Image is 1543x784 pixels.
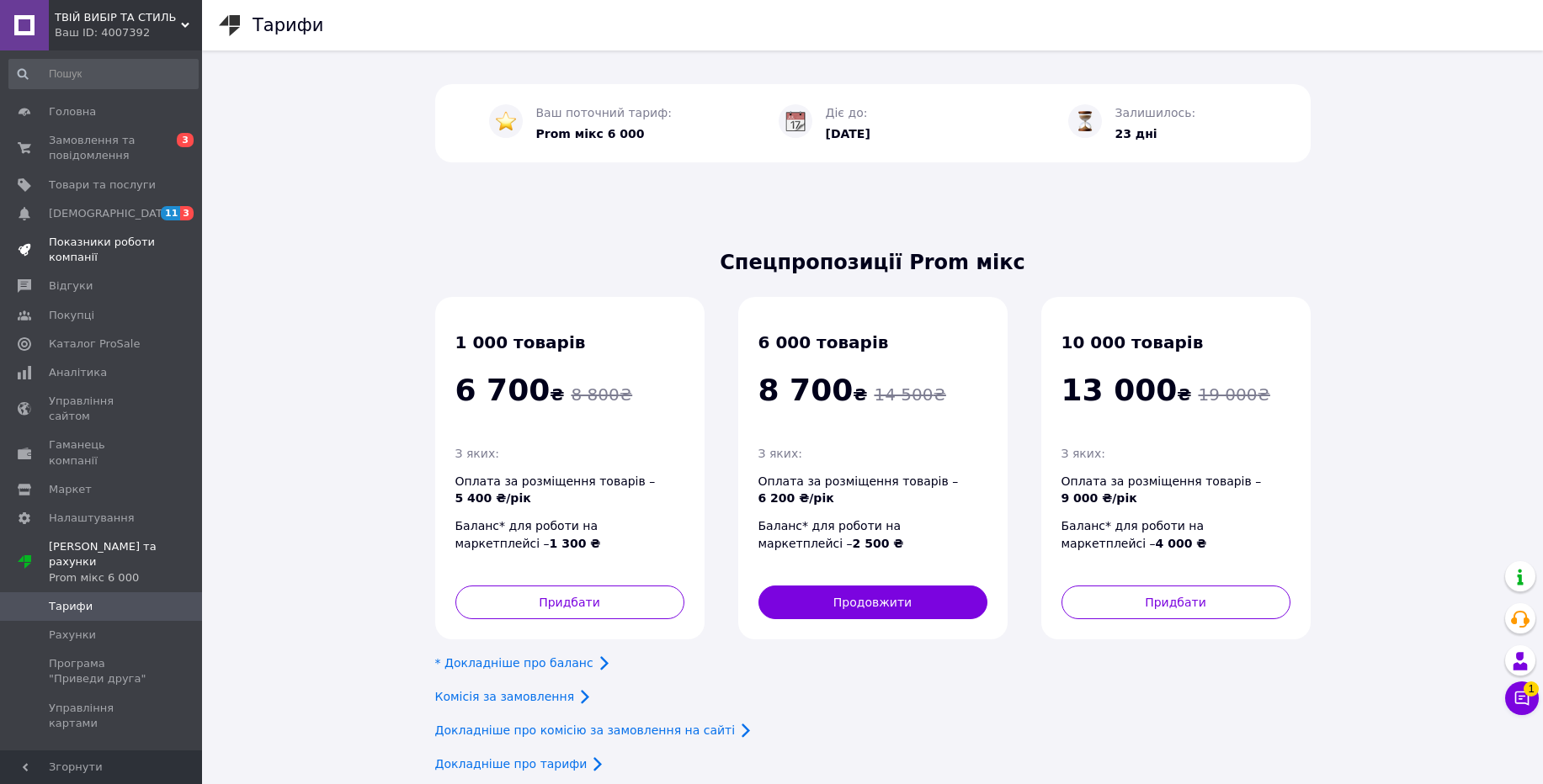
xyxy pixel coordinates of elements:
span: Баланс* для роботи на маркетплейсі – [1061,519,1207,550]
span: Головна [49,104,96,119]
span: 6 200 ₴/рік [758,491,834,505]
span: Налаштування [49,511,135,526]
span: Оплата за розміщення товарів – [758,474,959,506]
span: Замовлення та повідомлення [49,133,156,163]
span: 1 [1524,681,1539,697]
span: 13 000 [1061,373,1178,407]
span: 2 500 ₴ [853,537,904,550]
span: 4 000 ₴ [1156,537,1207,550]
span: 14 500 ₴ [874,384,945,405]
span: ₴ [1061,384,1192,405]
span: 1 000 товарів [455,332,586,352]
span: Баланс* для роботи на маркетплейсі – [455,519,601,550]
span: З яких: [758,447,802,460]
span: 8 700 [758,373,854,407]
span: Спецпропозиції Prom мікс [435,248,1311,277]
span: З яких: [1061,447,1105,460]
span: 3 [180,206,194,220]
span: 11 [161,206,180,220]
span: Діє до: [826,106,868,119]
img: :star: [496,111,516,131]
span: 6 000 товарів [758,332,889,352]
span: Маркет [49,482,92,497]
div: Prom мікс 6 000 [49,570,202,585]
span: 23 дні [1115,127,1157,140]
a: * Докладніше про баланс [435,656,593,670]
span: Відгуки [49,278,93,294]
span: 1 300 ₴ [550,537,601,550]
span: Показники роботи компанії [49,235,156,265]
span: Оплата за розміщення товарів – [1061,474,1262,506]
span: Каталог ProSale [49,336,140,352]
span: 5 400 ₴/рік [455,491,531,505]
span: 3 [177,133,194,147]
span: Управління картами [49,701,156,731]
span: [PERSON_NAME] та рахунки [49,539,202,585]
img: :hourglass_flowing_sand: [1075,111,1095,131]
span: Prom мікс 6 000 [536,127,645,140]
span: 10 000 товарів [1061,332,1204,352]
span: [DATE] [826,127,870,140]
span: Баланс* для роботи на маркетплейсі – [758,519,904,550]
span: [DEMOGRAPHIC_DATA] [49,206,173,221]
input: Пошук [8,59,199,89]
span: 6 700 [455,373,551,407]
a: Докладніше про тарифи [435,757,588,771]
button: Чат з покупцем1 [1505,681,1539,715]
span: Аналітика [49,365,107,380]
button: Придбати [455,585,684,619]
h1: Тарифи [253,15,323,35]
button: Продовжити [758,585,987,619]
span: 19 000 ₴ [1198,384,1269,405]
span: Оплата за розміщення товарів – [455,474,656,506]
span: 9 000 ₴/рік [1061,491,1137,505]
span: 8 800 ₴ [571,384,632,405]
span: Програма "Приведи друга" [49,656,156,686]
span: Товари та послуги [49,177,156,193]
span: ₴ [455,384,565,405]
span: ₴ [758,384,868,405]
span: Тарифи [49,599,93,614]
a: Докладніше про комісію за замовлення на сайті [435,723,736,737]
img: :calendar: [785,111,806,131]
span: Ваш поточний тариф: [536,106,672,119]
span: Управління сайтом [49,394,156,424]
span: Рахунки [49,628,96,643]
span: Залишилось: [1115,106,1196,119]
span: З яких: [455,447,499,460]
span: Гаманець компанії [49,437,156,468]
a: Комісія за замовлення [435,690,575,703]
button: Придбати [1061,585,1290,619]
span: Покупці [49,308,94,323]
div: Ваш ID: 4007392 [55,25,202,40]
span: ТВІЙ ВИБІР ТА СТИЛЬ [55,10,181,25]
